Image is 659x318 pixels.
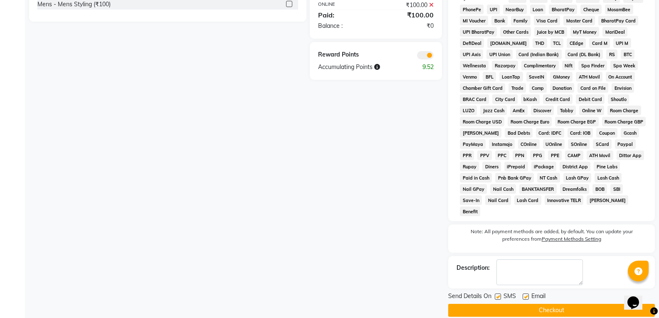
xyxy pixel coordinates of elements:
span: Bank [491,16,508,25]
span: DefiDeal [460,38,484,48]
label: Note: All payment methods are added, by default. You can update your preferences from [457,228,647,246]
span: BharatPay Card [598,16,638,25]
span: Visa Card [534,16,560,25]
span: Paypal [615,139,636,149]
span: NearBuy [503,5,527,14]
span: Email [531,292,545,302]
span: Benefit [460,207,480,216]
span: Chamber Gift Card [460,83,505,93]
span: Room Charge [607,106,641,115]
button: Checkout [448,304,655,317]
span: LoanTap [499,72,523,81]
span: AmEx [510,106,528,115]
span: Other Cards [500,27,531,37]
span: Coupon [596,128,617,138]
span: UPI Axis [460,49,483,59]
span: Card M [589,38,610,48]
span: Nift [562,61,575,70]
span: MosamBee [605,5,633,14]
span: SOnline [568,139,590,149]
span: UOnline [543,139,565,149]
span: PPE [548,150,562,160]
span: Nail Cash [490,184,516,194]
span: Room Charge Euro [508,117,552,126]
div: ₹100.00 [376,1,440,10]
span: bKash [521,94,540,104]
span: TCL [550,38,564,48]
span: ATH Movil [587,150,613,160]
div: 9.52 [408,63,440,71]
span: Spa Finder [578,61,607,70]
span: Save-In [460,195,482,205]
span: [PERSON_NAME] [460,128,501,138]
span: PhonePe [460,5,484,14]
span: MI Voucher [460,16,488,25]
span: UPI Union [486,49,513,59]
span: MyT Money [570,27,600,37]
span: BTC [621,49,634,59]
span: Razorpay [492,61,518,70]
span: ATH Movil [576,72,602,81]
label: Payment Methods Setting [542,235,601,243]
span: Complimentary [521,61,559,70]
span: Master Card [563,16,595,25]
span: Card on File [578,83,608,93]
span: Dittor App [617,150,644,160]
span: Loan [530,5,546,14]
span: UPI [487,5,500,14]
span: UPI M [613,38,631,48]
span: THD [533,38,547,48]
span: Lash GPay [563,173,592,182]
span: Rupay [460,162,479,171]
span: Debit Card [576,94,605,104]
span: Card: IDFC [536,128,564,138]
span: [PERSON_NAME] [587,195,628,205]
span: City Card [492,94,518,104]
span: BOB [592,184,607,194]
div: Balance : [312,22,376,30]
span: Card: IOB [568,128,593,138]
div: Paid: [312,10,376,20]
span: Room Charge USD [460,117,504,126]
div: Description: [457,264,490,272]
span: Jazz Cash [480,106,507,115]
div: ONLINE [312,1,376,10]
iframe: chat widget [624,285,651,310]
span: PPR [460,150,474,160]
span: Donation [550,83,575,93]
span: Family [511,16,531,25]
span: Dreamfolks [560,184,590,194]
span: PPV [477,150,492,160]
span: Comp [529,83,547,93]
span: CEdge [567,38,586,48]
span: Card (DL Bank) [565,49,603,59]
span: Shoutlo [608,94,629,104]
span: BRAC Card [460,94,489,104]
span: Spa Week [610,61,638,70]
span: SCard [593,139,612,149]
span: Innovative TELR [545,195,584,205]
span: District App [560,162,590,171]
span: Room Charge EGP [555,117,599,126]
span: BharatPay [549,5,577,14]
span: Paid in Cash [460,173,492,182]
span: On Account [606,72,635,81]
span: Trade [508,83,526,93]
span: PPN [513,150,527,160]
span: Envision [612,83,634,93]
span: Gcash [621,128,639,138]
span: PPC [495,150,509,160]
div: Accumulating Points [312,63,408,71]
span: Online W [579,106,604,115]
span: Tabby [557,106,576,115]
span: Lash Cash [595,173,622,182]
span: NT Cash [537,173,560,182]
span: RS [606,49,617,59]
span: SMS [504,292,516,302]
span: PayMaya [460,139,486,149]
span: Credit Card [543,94,573,104]
span: PPG [530,150,545,160]
span: Diners [482,162,501,171]
span: Send Details On [448,292,491,302]
span: Juice by MCB [534,27,567,37]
